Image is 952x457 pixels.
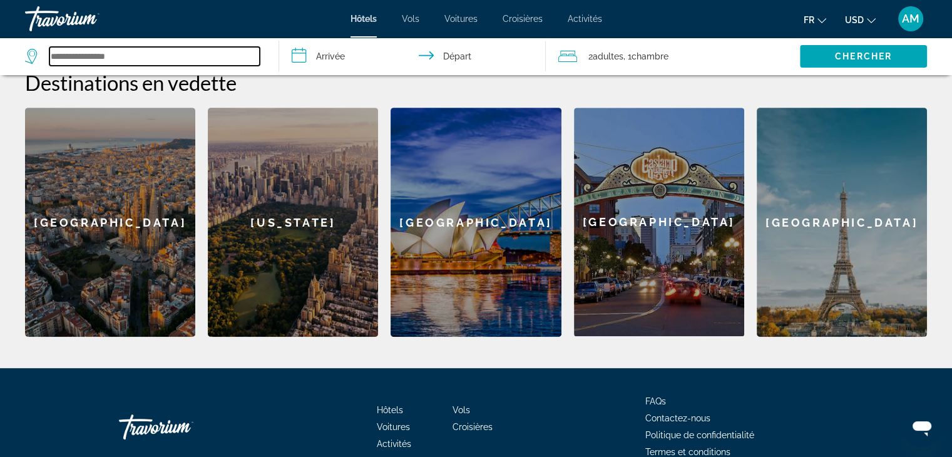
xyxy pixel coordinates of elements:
span: AM [902,13,919,25]
a: [US_STATE] [208,108,378,337]
a: Voitures [444,14,478,24]
iframe: Bouton de lancement de la fenêtre de messagerie [902,407,942,447]
button: User Menu [894,6,927,32]
a: Hôtels [377,405,403,415]
a: Termes et conditions [645,447,730,457]
button: Change language [804,11,826,29]
a: Vols [453,405,470,415]
a: [GEOGRAPHIC_DATA] [757,108,927,337]
a: FAQs [645,396,666,406]
a: Hôtels [351,14,377,24]
a: Croisières [453,422,493,432]
h2: Destinations en vedette [25,70,927,95]
span: Chercher [835,51,892,61]
a: Activités [568,14,602,24]
a: Vols [402,14,419,24]
span: , 1 [623,48,668,65]
a: [GEOGRAPHIC_DATA] [391,108,561,337]
a: Activités [377,439,411,449]
a: [GEOGRAPHIC_DATA] [574,108,744,337]
a: [GEOGRAPHIC_DATA] [25,108,195,337]
button: Travelers: 2 adults, 0 children [546,38,800,75]
span: Adultes [593,51,623,61]
button: Check in and out dates [279,38,546,75]
a: Travorium [119,408,244,446]
span: 2 [588,48,623,65]
a: Travorium [25,3,150,35]
a: Croisières [503,14,543,24]
a: Voitures [377,422,410,432]
span: Chambre [632,51,668,61]
button: Change currency [845,11,876,29]
span: USD [845,15,864,25]
a: Contactez-nous [645,413,710,423]
button: Chercher [800,45,927,68]
a: Politique de confidentialité [645,430,754,440]
span: fr [804,15,814,25]
div: [GEOGRAPHIC_DATA] [574,108,744,336]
